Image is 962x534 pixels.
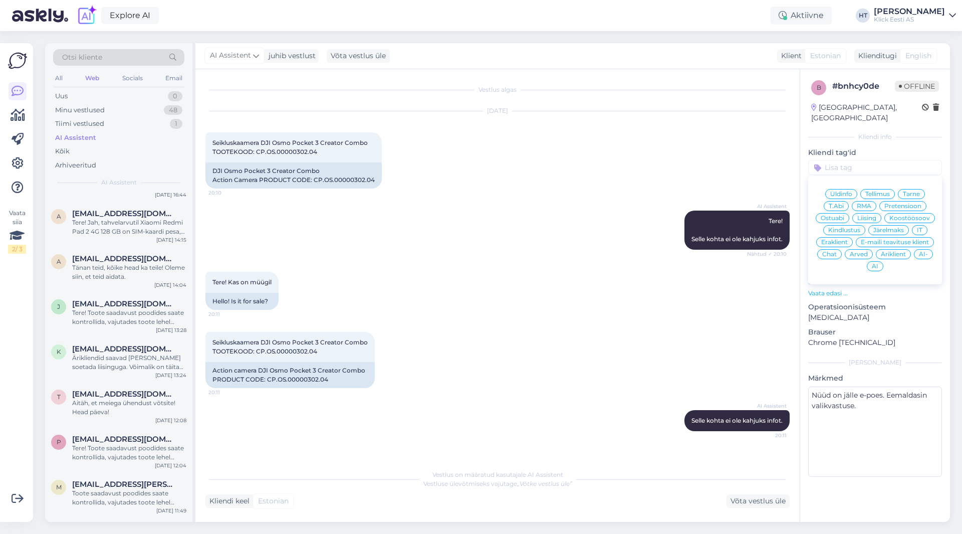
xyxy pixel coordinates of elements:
[55,146,70,156] div: Kõik
[808,289,942,298] p: Vaata edasi ...
[56,483,62,491] span: m
[8,209,26,254] div: Vaata siia
[57,348,61,355] span: k
[874,16,945,24] div: Klick Eesti AS
[808,312,942,323] p: [MEDICAL_DATA]
[120,72,145,85] div: Socials
[72,308,186,326] div: Tere! Toote saadavust poodides saate kontrollida, vajutades toote lehel "Saadavus poodides" nupul...
[872,263,878,269] span: AI
[777,51,802,61] div: Klient
[854,51,897,61] div: Klienditugi
[212,278,272,286] span: Tere! Kas on müügil
[874,8,945,16] div: [PERSON_NAME]
[208,389,246,396] span: 20:11
[163,72,184,85] div: Email
[72,390,176,399] span: triinuhamburg@gmail.com
[72,435,176,444] span: pauleerikunt759@gmail.com
[72,344,176,353] span: kairo.tamsalu@gmail.com
[830,191,852,197] span: Üldinfo
[164,105,182,115] div: 48
[72,299,176,308] span: jelena.luzhina@gmail.com
[205,85,790,94] div: Vestlus algas
[205,362,375,388] div: Action camera DJI Osmo Pocket 3 Creator Combo PRODUCT CODE: CP.OS.00000302.04
[865,191,890,197] span: Tellimus
[771,7,832,25] div: Aktiivne
[821,215,844,221] span: Ostuabi
[884,203,921,209] span: Pretensioon
[822,251,837,257] span: Chat
[919,251,928,257] span: AI-
[210,50,251,61] span: AI Assistent
[808,132,942,141] div: Kliendi info
[72,218,186,236] div: Tere! Jah, tahvelarvutil Xiaomi Redmi Pad 2 4G 128 GB on SIM-kaardi pesa, kuna see toetab 4G inte...
[55,119,104,129] div: Tiimi vestlused
[55,105,105,115] div: Minu vestlused
[808,387,942,477] textarea: Nüüd on jälle e-poes. Eemaldasin valikvastuse.
[691,417,783,424] span: Selle kohta ei ole kahjuks infot.
[57,258,61,265] span: a
[101,178,137,187] span: AI Assistent
[808,327,942,337] p: Brauser
[62,52,102,63] span: Otsi kliente
[205,293,279,310] div: Hello! Is it for sale?
[168,91,182,101] div: 0
[808,337,942,348] p: Chrome [TECHNICAL_ID]
[817,84,821,91] span: b
[156,236,186,244] div: [DATE] 14:15
[101,7,159,24] a: Explore AI
[72,480,176,489] span: masterov.oleg@gmail.com
[208,310,246,318] span: 20:11
[727,494,790,508] div: Võta vestlus üle
[856,9,870,23] div: HT
[205,162,382,189] div: DJI Osmo Pocket 3 Creator Combo Action Camera PRODUCT CODE: CP.OS.00000302.04
[72,209,176,218] span: aive.aalup@viljandivald.ee
[265,51,316,61] div: juhib vestlust
[55,160,96,170] div: Arhiveeritud
[212,139,368,155] span: Seikluskaamera DJI Osmo Pocket 3 Creator Combo TOOTEKOOD: CP.OS.00000302.04
[53,72,65,85] div: All
[808,147,942,158] p: Kliendi tag'id
[423,480,572,487] span: Vestluse ülevõtmiseks vajutage
[881,251,906,257] span: Äriklient
[432,471,563,478] span: Vestlus on määratud kasutajale AI Assistent
[155,191,186,199] div: [DATE] 16:44
[808,302,942,312] p: Operatsioonisüsteem
[154,281,186,289] div: [DATE] 14:04
[72,489,186,507] div: Toote saadavust poodides saate kontrollida, vajutades toote lehel "Saadavus poodides" nupule. Kui...
[829,203,844,209] span: T.Abi
[874,8,956,24] a: [PERSON_NAME]Klick Eesti AS
[72,263,186,281] div: Tänan teid, kõike head ka teile! Oleme siin, et teid aidata.
[8,245,26,254] div: 2 / 3
[857,215,876,221] span: Liising
[83,72,101,85] div: Web
[895,81,939,92] span: Offline
[917,227,922,233] span: IT
[749,432,787,439] span: 20:11
[889,215,930,221] span: Koostöösoov
[57,303,60,310] span: j
[821,239,848,245] span: Eraklient
[155,462,186,469] div: [DATE] 12:04
[156,507,186,514] div: [DATE] 11:49
[72,444,186,462] div: Tere! Toote saadavust poodides saate kontrollida, vajutades toote lehel "Saadavus poodides" nupul...
[749,402,787,410] span: AI Assistent
[857,203,871,209] span: RMA
[808,373,942,384] p: Märkmed
[155,417,186,424] div: [DATE] 12:08
[905,51,931,61] span: English
[155,372,186,379] div: [DATE] 13:24
[258,496,289,506] span: Estonian
[873,227,904,233] span: Järelmaks
[832,80,895,92] div: # bnhcy0de
[810,51,841,61] span: Estonian
[811,102,922,123] div: [GEOGRAPHIC_DATA], [GEOGRAPHIC_DATA]
[57,213,61,220] span: a
[327,49,390,63] div: Võta vestlus üle
[156,326,186,334] div: [DATE] 13:28
[72,254,176,263] span: alina.tihhon@gmail.com
[72,399,186,417] div: Aitäh, et meiega ühendust võtsite! Head päeva!
[808,358,942,367] div: [PERSON_NAME]
[57,393,61,401] span: t
[850,251,868,257] span: Arved
[861,239,929,245] span: E-maili teavituse klient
